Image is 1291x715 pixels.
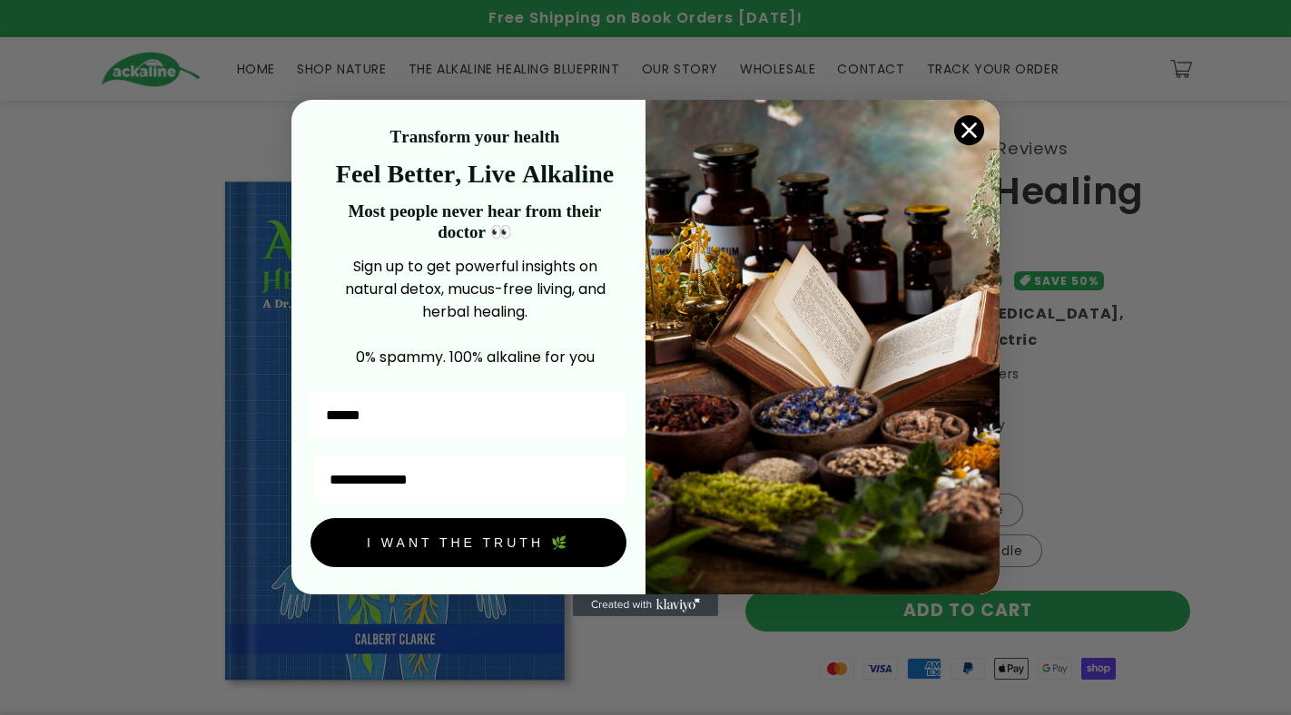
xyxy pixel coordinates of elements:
[953,114,985,146] button: Close dialog
[390,127,560,146] strong: Transform your health
[323,346,626,368] p: 0% spammy. 100% alkaline for you
[348,201,601,241] strong: Most people never hear from their doctor 👀
[323,255,626,323] p: Sign up to get powerful insights on natural detox, mucus-free living, and herbal healing.
[310,518,626,567] button: I WANT THE TRUTH 🌿
[573,594,718,616] a: Created with Klaviyo - opens in a new tab
[645,100,1000,594] img: 4a4a186a-b914-4224-87c7-990d8ecc9bca.jpeg
[310,392,626,438] input: First Name
[314,456,626,503] input: Email
[336,160,614,188] strong: Feel Better, Live Alkaline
